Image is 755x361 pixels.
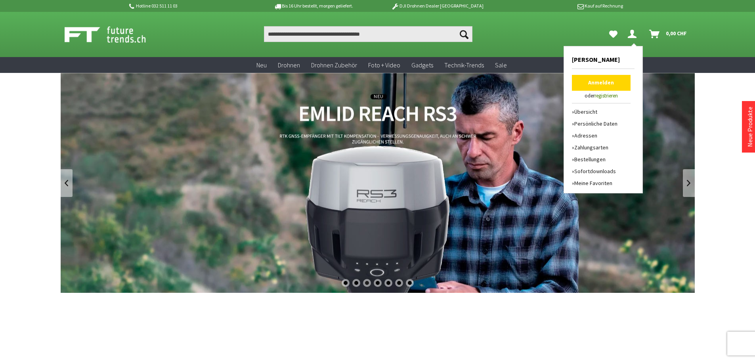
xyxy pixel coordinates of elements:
a: Technik-Trends [439,57,489,73]
a: Foto + Video [363,57,406,73]
span: 0,00 CHF [666,27,687,40]
a: Adressen [572,130,631,141]
a: Meine Favoriten [572,177,631,189]
a: registrieren [594,92,618,99]
a: Zahlungsarten [572,141,631,153]
p: DJI Drohnen Dealer [GEOGRAPHIC_DATA] [375,1,499,11]
div: 7 [406,279,414,287]
a: REACH RS3 von Emlid - GNSS-Empfänger mit Neigungssensor [61,73,695,293]
a: Dein Konto [625,26,643,42]
a: Meine Favoriten [605,26,621,42]
div: 6 [395,279,403,287]
div: 5 [384,279,392,287]
span: Gadgets [411,61,433,69]
a: Bestellungen [572,153,631,165]
span: Drohnen Zubehör [311,61,357,69]
span: Neu [256,61,267,69]
button: Suchen [456,26,472,42]
span: Foto + Video [368,61,400,69]
a: Sofortdownloads [572,165,631,177]
a: Gadgets [406,57,439,73]
a: Übersicht [572,106,631,118]
div: 4 [374,279,382,287]
a: Sale [489,57,512,73]
a: Neue Produkte [746,107,754,147]
a: Anmelden [572,75,631,91]
input: Produkt, Marke, Kategorie, EAN, Artikelnummer… [264,26,472,42]
div: 2 [352,279,360,287]
a: Drohnen Zubehör [306,57,363,73]
a: Warenkorb [646,26,691,42]
span: Drohnen [278,61,300,69]
a: Persönliche Daten [572,118,631,130]
p: Bis 16 Uhr bestellt, morgen geliefert. [252,1,375,11]
a: Neu [251,57,272,73]
div: 1 [342,279,350,287]
p: Hotline 032 511 11 03 [128,1,252,11]
a: Drohnen [272,57,306,73]
span: Technik-Trends [444,61,484,69]
span: [PERSON_NAME] [572,46,635,69]
span: oder [585,92,618,99]
div: 3 [363,279,371,287]
p: Kauf auf Rechnung [499,1,623,11]
img: Shop Futuretrends - zur Startseite wechseln [65,25,163,44]
span: Sale [495,61,507,69]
